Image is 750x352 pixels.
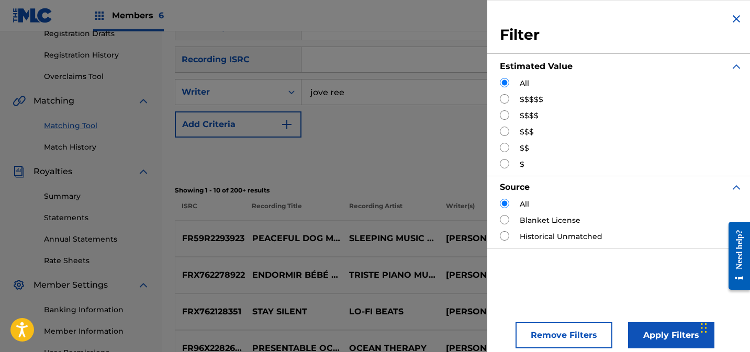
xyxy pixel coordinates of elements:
[245,201,342,220] p: Recording Title
[439,305,536,318] p: [PERSON_NAME], JOVE REE
[44,326,150,337] a: Member Information
[44,255,150,266] a: Rate Sheets
[182,86,276,98] div: Writer
[730,60,743,73] img: expand
[520,199,529,210] label: All
[520,231,602,242] label: Historical Unmatched
[175,269,245,281] p: FRX762278922
[159,10,164,20] span: 6
[721,214,750,298] iframe: Resource Center
[245,269,342,281] p: ENDORMIR BÉBÉ AVEC DU PIANO
[342,305,439,318] p: LO-FI BEATS
[520,94,543,105] label: $$$$$
[730,13,743,25] img: close
[33,95,74,107] span: Matching
[520,78,529,89] label: All
[137,95,150,107] img: expand
[44,28,150,39] a: Registration Drafts
[245,232,342,245] p: PEACEFUL DOG MUSIC FOR BEING LEFT HOME ALONE, PT. 15
[175,186,737,195] p: Showing 1 - 10 of 200+ results
[730,181,743,194] img: expand
[628,322,714,348] button: Apply Filters
[342,201,439,220] p: Recording Artist
[44,304,150,315] a: Banking Information
[520,143,529,154] label: $$
[281,118,293,131] img: 9d2ae6d4665cec9f34b9.svg
[13,8,53,23] img: MLC Logo
[44,212,150,223] a: Statements
[698,302,750,352] iframe: Chat Widget
[520,110,539,121] label: $$$$
[439,269,536,281] p: [PERSON_NAME], JOVE REE
[175,232,245,245] p: FR59R2293923
[175,305,245,318] p: FRX762128351
[500,61,573,71] strong: Estimated Value
[33,165,72,178] span: Royalties
[520,215,580,226] label: Blanket License
[439,232,536,245] p: [PERSON_NAME], JOVE REE
[13,95,26,107] img: Matching
[44,50,150,61] a: Registration History
[33,279,108,291] span: Member Settings
[44,234,150,245] a: Annual Statements
[44,71,150,82] a: Overclaims Tool
[342,232,439,245] p: SLEEPING MUSIC FOR DOGS
[701,312,707,344] div: Drag
[175,201,245,220] p: ISRC
[13,165,25,178] img: Royalties
[245,305,342,318] p: STAY SILENT
[175,14,737,179] form: Search Form
[520,159,524,170] label: $
[44,191,150,202] a: Summary
[520,127,534,138] label: $$$
[516,322,612,348] button: Remove Filters
[500,26,743,44] h3: Filter
[137,165,150,178] img: expand
[13,279,25,291] img: Member Settings
[137,279,150,291] img: expand
[500,182,530,192] strong: Source
[44,120,150,131] a: Matching Tool
[439,201,536,220] p: Writer(s)
[93,9,106,22] img: Top Rightsholders
[342,269,439,281] p: TRISTE PIANO MUSIQUE OASIS
[175,111,301,138] button: Add Criteria
[112,9,164,21] span: Members
[44,142,150,153] a: Match History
